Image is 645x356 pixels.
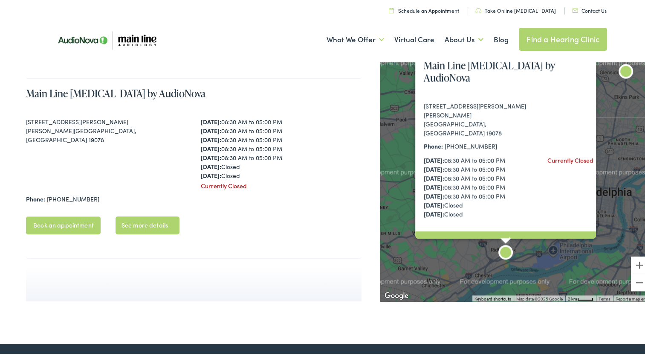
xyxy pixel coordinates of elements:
[200,169,221,178] strong: [DATE]:
[200,152,221,160] strong: [DATE]:
[382,289,411,300] img: Google
[494,22,509,54] a: Blog
[509,230,604,256] a: See more details
[26,193,45,201] strong: Phone:
[572,5,607,12] a: Contact Us
[424,154,526,217] div: 08:30 AM to 05:00 PM 08:30 AM to 05:00 PM 08:30 AM to 05:00 PM 08:30 AM to 05:00 PM 08:30 AM to 0...
[445,22,483,54] a: About Us
[26,125,187,143] div: [PERSON_NAME][GEOGRAPHIC_DATA], [GEOGRAPHIC_DATA] 19078
[116,215,179,233] a: See more details
[424,109,526,136] div: [PERSON_NAME][GEOGRAPHIC_DATA], [GEOGRAPHIC_DATA] 19078
[474,295,511,301] button: Keyboard shortcuts
[389,5,459,12] a: Schedule an Appointment
[424,163,444,172] strong: [DATE]:
[415,230,509,256] a: Book an appointment
[26,85,205,99] a: Main Line [MEDICAL_DATA] by AudioNova
[200,125,221,133] strong: [DATE]:
[519,26,607,49] a: Find a Hearing Clinic
[495,242,516,262] div: Main Line Audiology by AudioNova
[200,160,221,169] strong: [DATE]:
[424,190,444,198] strong: [DATE]:
[568,295,577,300] span: 2 km
[200,116,362,178] div: 08:30 AM to 05:00 PM 08:30 AM to 05:00 PM 08:30 AM to 05:00 PM 08:30 AM to 05:00 PM 08:30 AM to 0...
[200,134,221,142] strong: [DATE]:
[475,6,481,12] img: utility icon
[389,6,394,12] img: utility icon
[424,199,444,207] strong: [DATE]:
[327,22,384,54] a: What We Offer
[382,289,411,300] a: Open this area in Google Maps (opens a new window)
[516,295,563,300] span: Map data ©2025 Google
[200,180,362,189] div: Currently Closed
[26,116,187,125] div: [STREET_ADDRESS][PERSON_NAME]
[475,5,556,12] a: Take Online [MEDICAL_DATA]
[424,154,444,163] strong: [DATE]:
[599,295,610,300] a: Terms (opens in new tab)
[572,7,578,11] img: utility icon
[424,140,443,149] strong: Phone:
[26,215,101,233] a: Book an appointment
[424,56,555,83] a: Main Line [MEDICAL_DATA] by AudioNova
[424,172,444,181] strong: [DATE]:
[47,193,99,201] a: [PHONE_NUMBER]
[445,140,497,149] a: [PHONE_NUMBER]
[394,22,434,54] a: Virtual Care
[616,61,636,81] div: AudioNova
[424,181,444,190] strong: [DATE]:
[424,100,526,109] div: [STREET_ADDRESS][PERSON_NAME]
[565,294,596,300] button: Map Scale: 2 km per 34 pixels
[424,208,444,216] strong: [DATE]:
[200,143,221,151] strong: [DATE]:
[200,116,221,124] strong: [DATE]:
[547,154,593,163] div: Currently Closed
